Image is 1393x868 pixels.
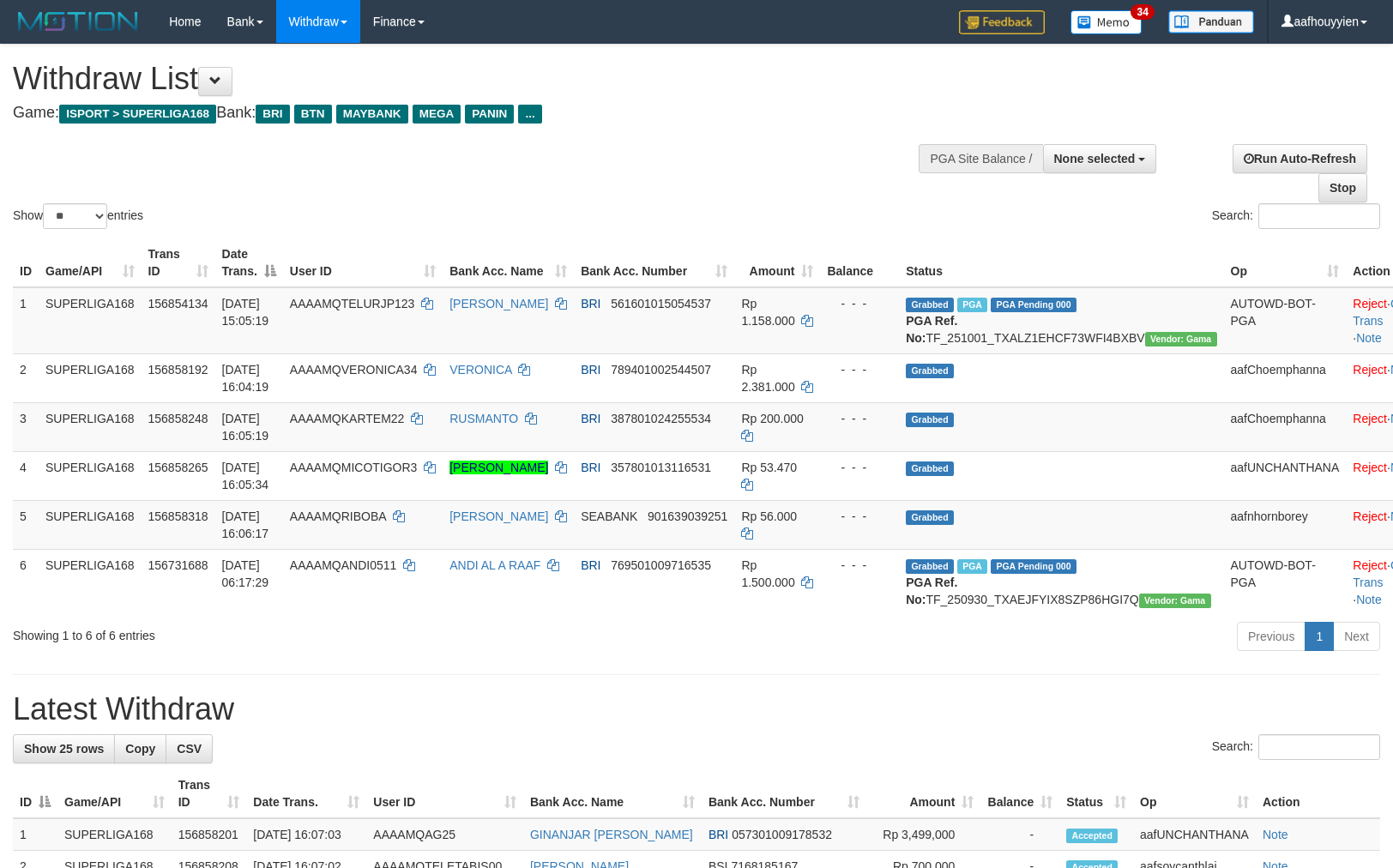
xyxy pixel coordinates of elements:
[13,105,912,122] h4: Game: Bank:
[172,769,247,818] th: Trans ID: activate to sort column ascending
[518,105,541,124] span: ...
[734,238,820,287] th: Amount: activate to sort column ascending
[13,734,115,763] a: Show 25 rows
[1353,363,1387,377] a: Reject
[13,353,39,402] td: 2
[959,10,1045,34] img: Feedback.jpg
[246,818,366,851] td: [DATE] 16:07:03
[222,461,269,491] span: [DATE] 16:05:34
[290,297,415,310] span: AAAAMQTELURJP123
[1133,769,1256,818] th: Op: activate to sort column ascending
[827,508,892,525] div: - - -
[523,769,702,818] th: Bank Acc. Name: activate to sort column ascending
[172,818,247,851] td: 156858201
[222,363,269,394] span: [DATE] 16:04:19
[166,734,213,763] a: CSV
[827,557,892,574] div: - - -
[702,769,866,818] th: Bank Acc. Number: activate to sort column ascending
[899,238,1223,287] th: Status
[906,314,957,345] b: PGA Ref. No:
[148,412,208,425] span: 156858248
[215,238,283,287] th: Date Trans.: activate to sort column descending
[13,9,143,34] img: MOTION_logo.png
[290,461,418,474] span: AAAAMQMICOTIGOR3
[741,297,794,328] span: Rp 1.158.000
[1145,332,1217,347] span: Vendor URL: https://trx31.1velocity.biz
[256,105,289,124] span: BRI
[1066,829,1118,843] span: Accepted
[1168,10,1254,33] img: panduan.png
[449,558,540,572] a: ANDI AL A RAAF
[741,412,803,425] span: Rp 200.000
[449,412,518,425] a: RUSMANTO
[57,769,172,818] th: Game/API: activate to sort column ascending
[741,363,794,394] span: Rp 2.381.000
[906,576,957,606] b: PGA Ref. No:
[648,509,727,523] span: Copy 901639039251 to clipboard
[39,402,142,451] td: SUPERLIGA168
[1258,734,1380,760] input: Search:
[1212,734,1380,760] label: Search:
[290,509,386,523] span: AAAAMQRIBOBA
[957,559,987,574] span: Marked by aafromsomean
[1353,558,1387,572] a: Reject
[866,818,981,851] td: Rp 3,499,000
[24,742,104,756] span: Show 25 rows
[820,238,899,287] th: Balance
[1133,818,1256,851] td: aafUNCHANTHANA
[1131,4,1154,20] span: 34
[148,297,208,310] span: 156854134
[906,364,954,378] span: Grabbed
[732,828,832,841] span: Copy 057301009178532 to clipboard
[13,549,39,615] td: 6
[919,144,1042,173] div: PGA Site Balance /
[709,828,728,841] span: BRI
[465,105,514,124] span: PANIN
[1233,144,1367,173] a: Run Auto-Refresh
[449,363,511,377] a: VERONICA
[148,363,208,377] span: 156858192
[290,363,418,377] span: AAAAMQVERONICA34
[906,510,954,525] span: Grabbed
[13,769,57,818] th: ID: activate to sort column descending
[222,412,269,443] span: [DATE] 16:05:19
[142,238,215,287] th: Trans ID: activate to sort column ascending
[13,620,568,644] div: Showing 1 to 6 of 6 entries
[611,558,711,572] span: Copy 769501009716535 to clipboard
[13,451,39,500] td: 4
[1224,287,1347,354] td: AUTOWD-BOT-PGA
[1059,769,1133,818] th: Status: activate to sort column ascending
[1318,173,1367,202] a: Stop
[581,297,600,310] span: BRI
[13,500,39,549] td: 5
[980,818,1059,851] td: -
[443,238,574,287] th: Bank Acc. Name: activate to sort column ascending
[59,105,216,124] span: ISPORT > SUPERLIGA168
[246,769,366,818] th: Date Trans.: activate to sort column ascending
[1224,451,1347,500] td: aafUNCHANTHANA
[1237,622,1306,651] a: Previous
[1256,769,1380,818] th: Action
[581,363,600,377] span: BRI
[125,742,155,756] span: Copy
[336,105,408,124] span: MAYBANK
[13,402,39,451] td: 3
[1263,828,1288,841] a: Note
[1224,238,1347,287] th: Op: activate to sort column ascending
[13,818,57,851] td: 1
[290,558,397,572] span: AAAAMQANDI0511
[39,353,142,402] td: SUPERLIGA168
[39,451,142,500] td: SUPERLIGA168
[177,742,202,756] span: CSV
[1224,402,1347,451] td: aafChoemphanna
[148,509,208,523] span: 156858318
[1139,594,1211,608] span: Vendor URL: https://trx31.1velocity.biz
[957,298,987,312] span: Marked by aafsengchandara
[741,558,794,589] span: Rp 1.500.000
[827,361,892,378] div: - - -
[1353,461,1387,474] a: Reject
[1224,500,1347,549] td: aafnhornborey
[1353,297,1387,310] a: Reject
[1333,622,1380,651] a: Next
[290,412,405,425] span: AAAAMQKARTEM22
